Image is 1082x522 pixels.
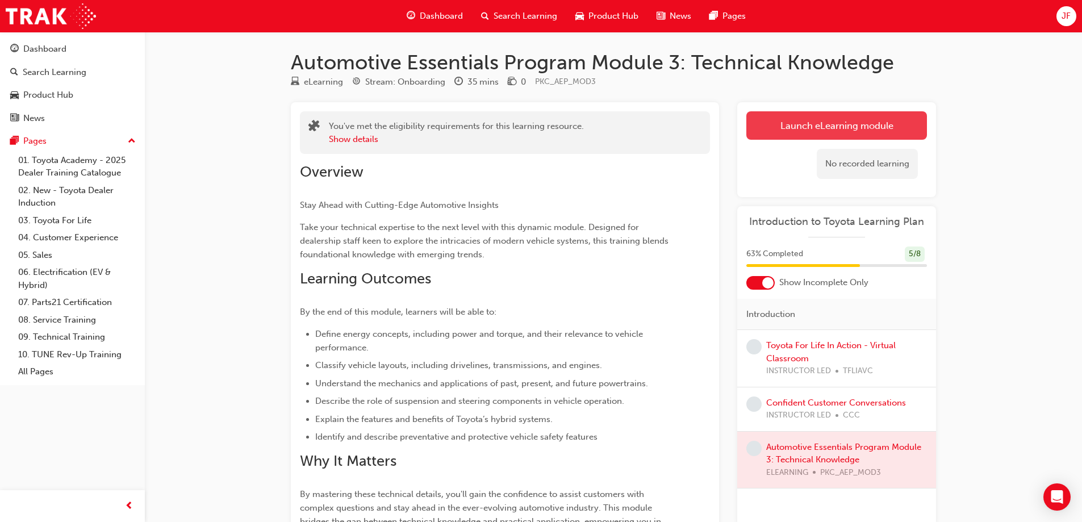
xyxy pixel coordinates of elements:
[315,378,648,389] span: Understand the mechanics and applications of past, present, and future powertrains.
[535,77,596,86] span: Learning resource code
[300,307,496,317] span: By the end of this module, learners will be able to:
[14,346,140,364] a: 10. TUNE Rev-Up Training
[5,131,140,152] button: Pages
[709,9,718,23] span: pages-icon
[304,76,343,89] div: eLearning
[508,75,526,89] div: Price
[1056,6,1076,26] button: JF
[329,120,584,145] div: You've met the eligibility requirements for this learning resource.
[5,36,140,131] button: DashboardSearch LearningProduct HubNews
[766,409,831,422] span: INSTRUCTOR LED
[722,10,746,23] span: Pages
[766,365,831,378] span: INSTRUCTOR LED
[5,85,140,106] a: Product Hub
[14,328,140,346] a: 09. Technical Training
[14,152,140,182] a: 01. Toyota Academy - 2025 Dealer Training Catalogue
[14,311,140,329] a: 08. Service Training
[472,5,566,28] a: search-iconSearch Learning
[407,9,415,23] span: guage-icon
[508,77,516,87] span: money-icon
[843,365,873,378] span: TFLIAVC
[23,89,73,102] div: Product Hub
[291,75,343,89] div: Type
[10,114,19,124] span: news-icon
[10,68,18,78] span: search-icon
[315,432,598,442] span: Identify and describe preventative and protective vehicle safety features
[10,44,19,55] span: guage-icon
[467,76,499,89] div: 35 mins
[315,329,645,353] span: Define energy concepts, including power and torque, and their relevance to vehicle performance.
[746,248,803,261] span: 63 % Completed
[300,222,671,260] span: Take your technical expertise to the next level with this dynamic module. Designed for dealership...
[315,360,602,370] span: Classify vehicle layouts, including drivelines, transmissions, and engines.
[746,339,762,354] span: learningRecordVerb_NONE-icon
[10,90,19,101] span: car-icon
[300,270,431,287] span: Learning Outcomes
[14,229,140,247] a: 04. Customer Experience
[454,77,463,87] span: clock-icon
[291,77,299,87] span: learningResourceType_ELEARNING-icon
[521,76,526,89] div: 0
[481,9,489,23] span: search-icon
[766,398,906,408] a: Confident Customer Conversations
[23,43,66,56] div: Dashboard
[14,182,140,212] a: 02. New - Toyota Dealer Induction
[420,10,463,23] span: Dashboard
[647,5,700,28] a: news-iconNews
[352,77,361,87] span: target-icon
[588,10,638,23] span: Product Hub
[5,39,140,60] a: Dashboard
[700,5,755,28] a: pages-iconPages
[14,294,140,311] a: 07. Parts21 Certification
[14,212,140,229] a: 03. Toyota For Life
[23,135,47,148] div: Pages
[766,340,896,364] a: Toyota For Life In Action - Virtual Classroom
[14,247,140,264] a: 05. Sales
[670,10,691,23] span: News
[10,136,19,147] span: pages-icon
[746,441,762,456] span: learningRecordVerb_NONE-icon
[746,396,762,412] span: learningRecordVerb_NONE-icon
[5,108,140,129] a: News
[23,112,45,125] div: News
[300,452,396,470] span: Why It Matters
[308,121,320,134] span: puzzle-icon
[300,163,364,181] span: Overview
[779,276,868,289] span: Show Incomplete Only
[817,149,918,179] div: No recorded learning
[6,3,96,29] img: Trak
[746,215,927,228] a: Introduction to Toyota Learning Plan
[365,76,445,89] div: Stream: Onboarding
[746,111,927,140] a: Launch eLearning module
[14,363,140,381] a: All Pages
[494,10,557,23] span: Search Learning
[657,9,665,23] span: news-icon
[329,133,378,146] button: Show details
[566,5,647,28] a: car-iconProduct Hub
[746,308,795,321] span: Introduction
[315,396,624,406] span: Describe the role of suspension and steering components in vehicle operation.
[23,66,86,79] div: Search Learning
[843,409,860,422] span: CCC
[125,499,133,513] span: prev-icon
[454,75,499,89] div: Duration
[575,9,584,23] span: car-icon
[352,75,445,89] div: Stream
[1062,10,1071,23] span: JF
[300,200,499,210] span: Stay Ahead with Cutting-Edge Automotive Insights
[315,414,553,424] span: Explain the features and benefits of Toyota’s hybrid systems.
[291,50,936,75] h1: Automotive Essentials Program Module 3: Technical Knowledge
[905,247,925,262] div: 5 / 8
[14,264,140,294] a: 06. Electrification (EV & Hybrid)
[5,62,140,83] a: Search Learning
[1043,483,1071,511] div: Open Intercom Messenger
[128,134,136,149] span: up-icon
[398,5,472,28] a: guage-iconDashboard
